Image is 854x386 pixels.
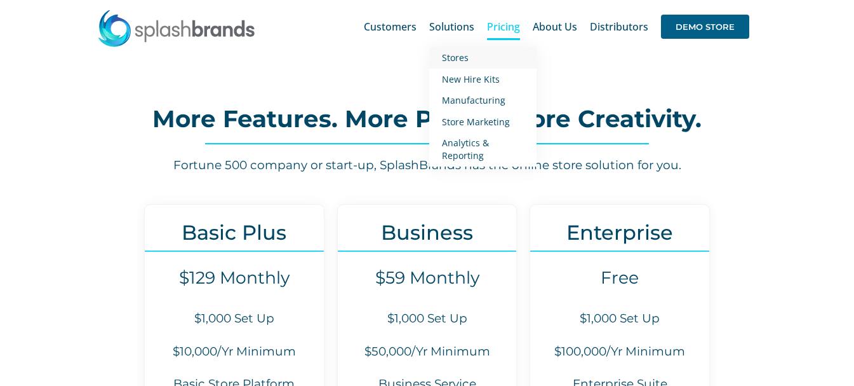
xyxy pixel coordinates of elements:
span: Manufacturing [442,94,505,106]
a: Customers [364,6,417,47]
h2: More Features. More Power. More Creativity. [63,106,791,132]
span: Customers [364,22,417,32]
span: Analytics & Reporting [442,137,489,162]
h4: $59 Monthly [338,268,517,288]
span: Distributors [590,22,648,32]
a: Manufacturing [429,90,537,111]
a: New Hire Kits [429,69,537,90]
span: Store Marketing [442,116,510,128]
a: Store Marketing [429,111,537,133]
h6: $100,000/Yr Minimum [530,343,709,361]
a: DEMO STORE [661,6,749,47]
h6: Fortune 500 company or start-up, SplashBrands has the online store solution for you. [63,157,791,174]
h4: $129 Monthly [145,268,324,288]
h3: Business [338,221,517,244]
h6: $1,000 Set Up [145,310,324,327]
span: Pricing [487,22,520,32]
a: Analytics & Reporting [429,132,537,166]
span: About Us [533,22,577,32]
span: DEMO STORE [661,15,749,39]
h6: $1,000 Set Up [338,310,517,327]
a: Stores [429,47,537,69]
h3: Enterprise [530,221,709,244]
h4: Free [530,268,709,288]
h6: $10,000/Yr Minimum [145,343,324,361]
h6: $50,000/Yr Minimum [338,343,517,361]
a: Distributors [590,6,648,47]
span: New Hire Kits [442,73,500,85]
a: Pricing [487,6,520,47]
img: SplashBrands.com Logo [97,9,256,47]
h6: $1,000 Set Up [530,310,709,327]
span: Solutions [429,22,474,32]
nav: Main Menu [364,6,749,47]
h3: Basic Plus [145,221,324,244]
span: Stores [442,52,469,64]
